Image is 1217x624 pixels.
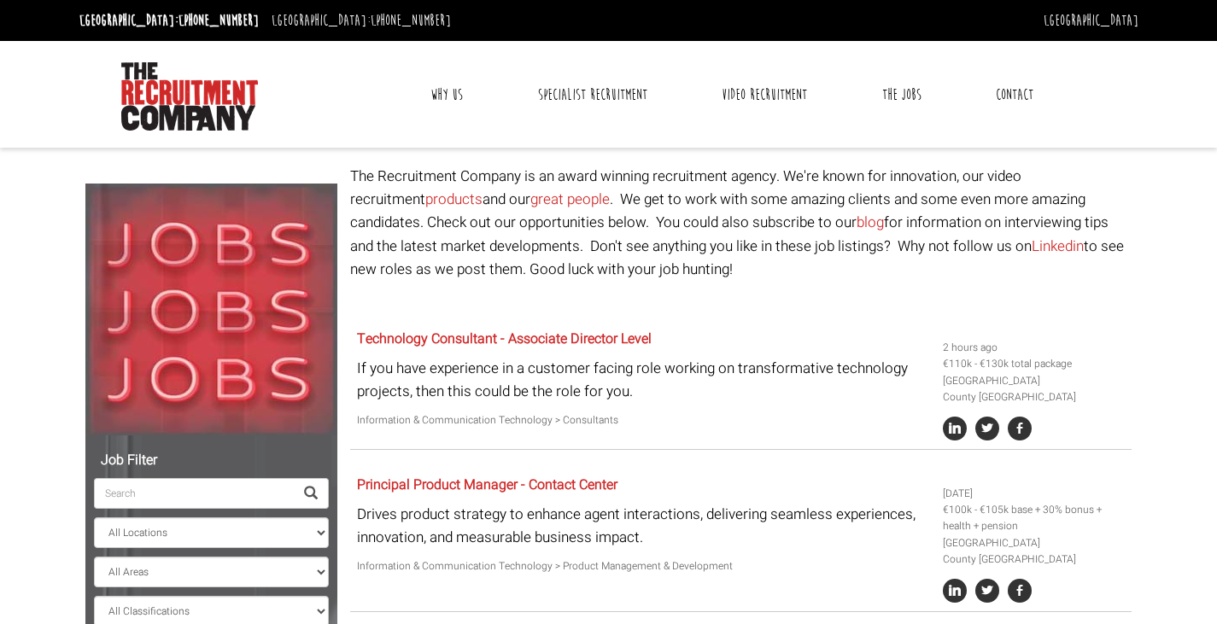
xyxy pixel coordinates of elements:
p: The Recruitment Company is an award winning recruitment agency. We're known for innovation, our v... [350,165,1132,281]
li: 2 hours ago [943,340,1126,356]
li: [GEOGRAPHIC_DATA]: [75,7,263,34]
li: [DATE] [943,486,1126,502]
li: €110k - €130k total package [943,356,1126,372]
a: [GEOGRAPHIC_DATA] [1044,11,1138,30]
img: The Recruitment Company [121,62,258,131]
li: [GEOGRAPHIC_DATA] County [GEOGRAPHIC_DATA] [943,535,1126,568]
p: Information & Communication Technology > Consultants [357,412,930,429]
img: Jobs, Jobs, Jobs [85,184,337,435]
a: The Jobs [869,73,934,116]
p: Information & Communication Technology > Product Management & Development [357,558,930,574]
a: [PHONE_NUMBER] [371,11,451,30]
a: Contact [983,73,1046,116]
a: Principal Product Manager - Contact Center [357,475,617,495]
a: Why Us [418,73,476,116]
a: blog [857,212,884,233]
li: €100k - €105k base + 30% bonus + health + pension [943,502,1126,534]
p: Drives product strategy to enhance agent interactions, delivering seamless experiences, innovatio... [357,503,930,549]
input: Search [94,478,294,509]
a: Specialist Recruitment [525,73,660,116]
a: great people [530,189,610,210]
a: Linkedin [1032,236,1084,257]
li: [GEOGRAPHIC_DATA] County [GEOGRAPHIC_DATA] [943,373,1126,405]
a: products [425,189,483,210]
h5: Job Filter [94,453,329,469]
p: If you have experience in a customer facing role working on transformative technology projects, t... [357,357,930,403]
a: [PHONE_NUMBER] [178,11,259,30]
a: Technology Consultant - Associate Director Level [357,329,652,349]
a: Video Recruitment [709,73,820,116]
li: [GEOGRAPHIC_DATA]: [267,7,455,34]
